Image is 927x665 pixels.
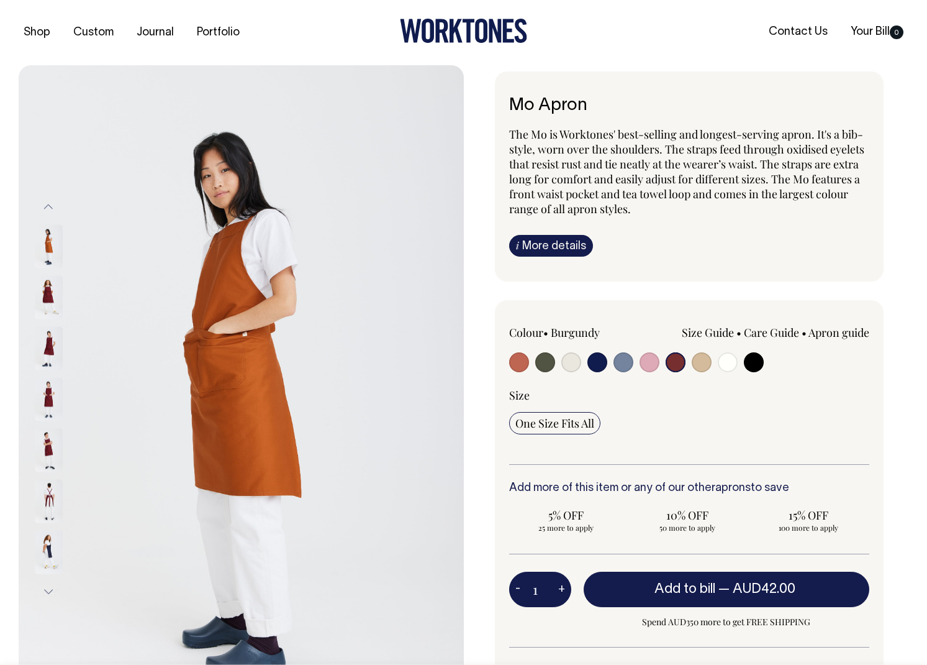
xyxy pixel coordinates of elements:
a: aprons [715,483,751,493]
a: Contact Us [764,22,833,42]
img: burgundy [35,377,63,421]
span: 25 more to apply [515,523,617,533]
a: Care Guide [744,325,799,340]
img: burgundy [35,275,63,319]
a: Custom [68,22,119,43]
span: 10% OFF [636,508,738,523]
span: — [718,583,798,595]
span: 50 more to apply [636,523,738,533]
a: Journal [132,22,179,43]
img: burgundy [35,326,63,370]
button: Add to bill —AUD42.00 [584,572,870,607]
a: Portfolio [192,22,245,43]
span: • [736,325,741,340]
label: Burgundy [551,325,600,340]
a: iMore details [509,235,593,257]
button: - [509,577,527,602]
a: Shop [19,22,55,43]
input: 10% OFF 50 more to apply [630,504,744,536]
button: Next [39,577,58,605]
a: Your Bill0 [846,22,908,42]
input: 5% OFF 25 more to apply [509,504,623,536]
img: burgundy [35,428,63,472]
span: Spend AUD350 more to get FREE SHIPPING [584,615,870,630]
span: 100 more to apply [757,523,859,533]
div: Size [509,388,870,403]
span: The Mo is Worktones' best-selling and longest-serving apron. It's a bib-style, worn over the shou... [509,127,864,216]
img: dark-navy [35,530,63,574]
h6: Mo Apron [509,96,870,116]
span: 5% OFF [515,508,617,523]
span: • [802,325,807,340]
a: Apron guide [808,325,869,340]
input: 15% OFF 100 more to apply [751,504,865,536]
button: + [552,577,571,602]
img: burgundy [35,479,63,523]
span: i [516,239,519,252]
input: One Size Fits All [509,412,600,434]
span: Add to bill [654,583,715,595]
div: Colour [509,325,653,340]
span: 0 [890,25,903,39]
span: AUD42.00 [733,583,795,595]
span: 15% OFF [757,508,859,523]
h6: Add more of this item or any of our other to save [509,482,870,495]
span: • [543,325,548,340]
img: rust [35,224,63,268]
a: Size Guide [682,325,734,340]
span: One Size Fits All [515,416,594,431]
button: Previous [39,193,58,221]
